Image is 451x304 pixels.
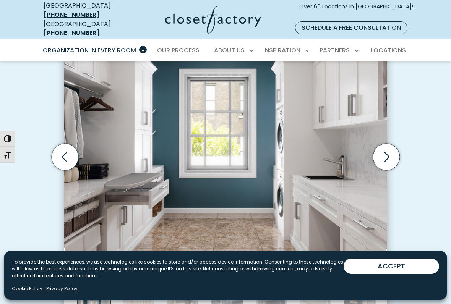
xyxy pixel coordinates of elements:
[320,46,350,55] span: Partners
[263,46,300,55] span: Inspiration
[49,141,81,173] button: Previous slide
[295,21,407,34] a: Schedule a Free Consultation
[43,46,136,55] span: Organization in Every Room
[44,1,127,19] div: [GEOGRAPHIC_DATA]
[12,285,42,292] a: Cookie Policy
[37,40,414,61] nav: Primary Menu
[46,285,78,292] a: Privacy Policy
[44,29,99,37] a: [PHONE_NUMBER]
[299,3,413,19] span: Over 60 Locations in [GEOGRAPHIC_DATA]!
[44,19,127,38] div: [GEOGRAPHIC_DATA]
[214,46,245,55] span: About Us
[371,46,406,55] span: Locations
[370,141,403,173] button: Next slide
[344,259,439,274] button: ACCEPT
[157,46,200,55] span: Our Process
[64,33,387,260] img: Custom laundry room with pull-out ironing board and laundry sink
[44,10,99,19] a: [PHONE_NUMBER]
[165,6,261,34] img: Closet Factory Logo
[12,259,344,279] p: To provide the best experiences, we use technologies like cookies to store and/or access device i...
